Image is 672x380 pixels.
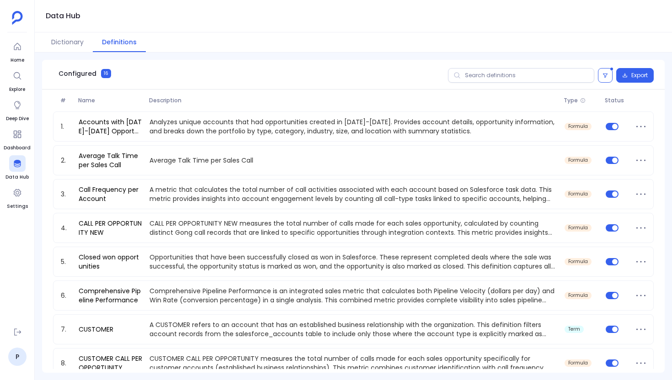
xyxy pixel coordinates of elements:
[75,219,146,237] a: CALL PER OPPORTUNITY NEW
[564,97,578,104] span: Type
[57,122,75,131] span: 1.
[448,68,594,83] input: Search definitions
[12,11,23,25] img: petavue logo
[46,10,80,22] h1: Data Hub
[7,203,28,210] span: Settings
[568,124,588,129] span: formula
[9,38,26,64] a: Home
[145,97,560,104] span: Description
[568,259,588,264] span: formula
[5,155,29,181] a: Data Hub
[75,286,146,305] a: Comprehensive Pipeline Performance
[146,185,560,203] p: A metric that calculates the total number of call activities associated with each account based o...
[146,219,560,237] p: CALL PER OPPORTUNITY NEW measures the total number of calls made for each sales opportunity, calc...
[4,144,31,152] span: Dashboard
[75,151,146,169] a: Average Talk Time per Sales Call
[75,185,146,203] a: Call Frequency per Account
[75,354,146,372] a: CUSTOMER CALL PER OPPORTUNITY
[146,117,560,136] p: Analyzes unique accounts that had opportunities created in [DATE]-[DATE]. Provides account detail...
[8,348,27,366] a: P
[9,86,26,93] span: Explore
[568,360,588,366] span: formula
[57,257,75,266] span: 5.
[75,97,145,104] span: Name
[6,115,29,122] span: Deep Dive
[568,158,588,163] span: formula
[7,185,28,210] a: Settings
[59,69,96,78] span: Configured
[9,68,26,93] a: Explore
[57,359,75,368] span: 8.
[631,72,648,79] span: Export
[75,117,146,136] a: Accounts with [DATE]-[DATE] Opportunities
[57,156,75,165] span: 2.
[5,174,29,181] span: Data Hub
[101,69,111,78] span: 16
[57,190,75,199] span: 3.
[568,327,580,332] span: term
[93,32,146,52] button: Definitions
[146,354,560,372] p: CUSTOMER CALL PER OPPORTUNITY measures the total number of calls made for each sales opportunity ...
[568,191,588,197] span: formula
[568,225,588,231] span: formula
[9,57,26,64] span: Home
[4,126,31,152] a: Dashboard
[146,286,560,305] p: Comprehensive Pipeline Performance is an integrated sales metric that calculates both Pipeline Ve...
[146,253,560,271] p: Opportunities that have been successfully closed as won in Salesforce. These represent completed ...
[42,32,93,52] button: Dictionary
[57,223,75,232] span: 4.
[616,68,654,83] button: Export
[57,291,75,300] span: 6.
[75,325,117,334] a: CUSTOMER
[6,97,29,122] a: Deep Dive
[601,97,631,104] span: Status
[57,325,75,334] span: 7.
[146,156,560,165] p: Average Talk Time per Sales Call
[146,320,560,338] p: A CUSTOMER refers to an account that has an established business relationship with the organizati...
[568,293,588,298] span: formula
[75,253,146,271] a: Closed won opportunities
[57,97,75,104] span: #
